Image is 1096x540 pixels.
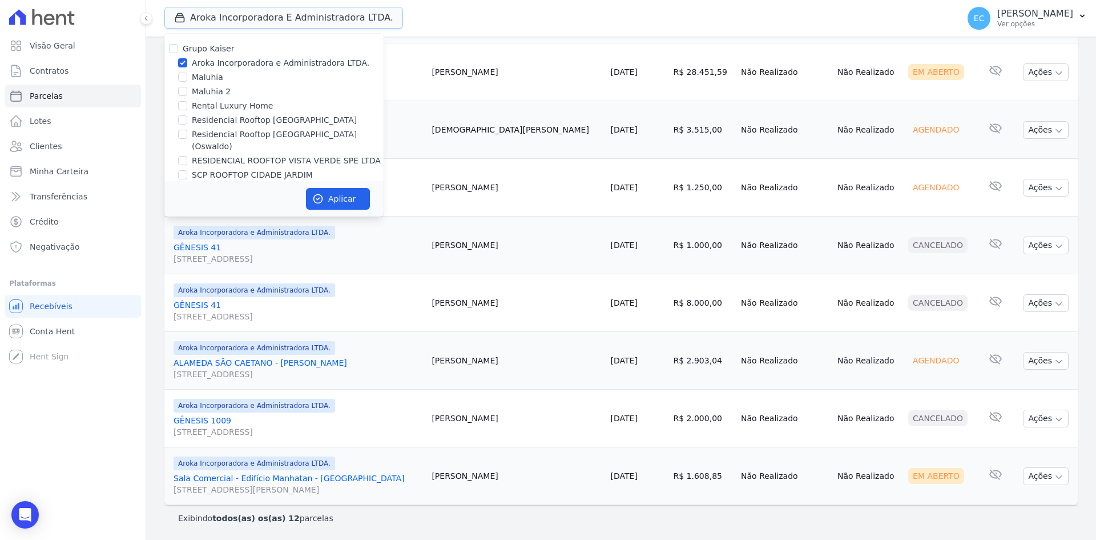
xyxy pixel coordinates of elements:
[5,135,141,158] a: Clientes
[997,8,1073,19] p: [PERSON_NAME]
[427,217,606,274] td: [PERSON_NAME]
[5,110,141,133] a: Lotes
[192,114,357,126] label: Residencial Rooftop [GEOGRAPHIC_DATA]
[174,299,422,322] a: GÊNESIS 41[STREET_ADDRESS]
[174,253,422,265] span: [STREET_ADDRESS]
[174,399,335,413] span: Aroka Incorporadora e Administradora LTDA.
[427,447,606,505] td: [PERSON_NAME]
[5,59,141,82] a: Contratos
[736,101,833,159] td: Não Realizado
[174,484,422,495] span: [STREET_ADDRESS][PERSON_NAME]
[1023,352,1069,370] button: Ações
[736,274,833,332] td: Não Realizado
[427,332,606,390] td: [PERSON_NAME]
[192,71,223,83] label: Maluhia
[11,501,39,529] div: Open Intercom Messenger
[974,14,985,22] span: EC
[908,64,964,80] div: Em Aberto
[174,369,422,380] span: [STREET_ADDRESS]
[833,217,904,274] td: Não Realizado
[908,237,968,253] div: Cancelado
[306,188,370,210] button: Aplicar
[30,115,51,127] span: Lotes
[164,7,403,29] button: Aroka Incorporadora E Administradora LTDA.
[833,390,904,447] td: Não Realizado
[174,341,335,355] span: Aroka Incorporadora e Administradora LTDA.
[174,457,335,470] span: Aroka Incorporadora e Administradora LTDA.
[192,100,273,112] label: Rental Luxury Home
[9,277,136,290] div: Plataformas
[427,159,606,217] td: [PERSON_NAME]
[611,298,638,307] a: [DATE]
[30,40,75,51] span: Visão Geral
[669,274,737,332] td: R$ 8.000,00
[1023,294,1069,312] button: Ações
[5,320,141,343] a: Conta Hent
[736,390,833,447] td: Não Realizado
[1023,121,1069,139] button: Ações
[5,34,141,57] a: Visão Geral
[30,65,68,77] span: Contratos
[30,90,63,102] span: Parcelas
[212,514,300,523] b: todos(as) os(as) 12
[192,129,384,153] label: Residencial Rooftop [GEOGRAPHIC_DATA] (Oswaldo)
[669,332,737,390] td: R$ 2.903,04
[5,295,141,318] a: Recebíveis
[5,235,141,258] a: Negativação
[669,217,737,274] td: R$ 1.000,00
[1023,410,1069,427] button: Ações
[5,185,141,208] a: Transferências
[192,169,313,181] label: SCP ROOFTOP CIDADE JARDIM
[30,141,62,152] span: Clientes
[611,125,638,134] a: [DATE]
[736,217,833,274] td: Não Realizado
[611,356,638,365] a: [DATE]
[427,274,606,332] td: [PERSON_NAME]
[30,326,75,337] span: Conta Hent
[192,86,231,98] label: Maluhia 2
[30,301,72,312] span: Recebíveis
[611,183,638,192] a: [DATE]
[5,210,141,233] a: Crédito
[833,43,904,101] td: Não Realizado
[997,19,1073,29] p: Ver opções
[174,415,422,438] a: GÊNESIS 1009[STREET_ADDRESS]
[908,122,964,138] div: Agendado
[908,410,968,426] div: Cancelado
[174,357,422,380] a: ALAMEDA SÃO CAETANO - [PERSON_NAME][STREET_ADDRESS]
[174,311,422,322] span: [STREET_ADDRESS]
[1023,63,1069,81] button: Ações
[178,513,333,524] p: Exibindo parcelas
[427,43,606,101] td: [PERSON_NAME]
[908,179,964,195] div: Agendado
[30,241,80,253] span: Negativação
[611,414,638,423] a: [DATE]
[1023,467,1069,485] button: Ações
[736,159,833,217] td: Não Realizado
[5,160,141,183] a: Minha Carteira
[192,57,369,69] label: Aroka Incorporadora e Administradora LTDA.
[611,241,638,250] a: [DATE]
[833,274,904,332] td: Não Realizado
[833,101,904,159] td: Não Realizado
[611,471,638,481] a: [DATE]
[736,447,833,505] td: Não Realizado
[30,216,59,227] span: Crédito
[908,295,968,311] div: Cancelado
[1023,237,1069,254] button: Ações
[427,101,606,159] td: [DEMOGRAPHIC_DATA][PERSON_NAME]
[174,473,422,495] a: Sala Comercial - Edifício Manhatan - [GEOGRAPHIC_DATA][STREET_ADDRESS][PERSON_NAME]
[183,44,234,53] label: Grupo Kaiser
[1023,179,1069,197] button: Ações
[669,390,737,447] td: R$ 2.000,00
[174,242,422,265] a: GÊNESIS 41[STREET_ADDRESS]
[833,159,904,217] td: Não Realizado
[669,159,737,217] td: R$ 1.250,00
[908,353,964,369] div: Agendado
[5,85,141,107] a: Parcelas
[192,155,381,167] label: RESIDENCIAL ROOFTOP VISTA VERDE SPE LTDA
[908,468,964,484] div: Em Aberto
[174,426,422,438] span: [STREET_ADDRESS]
[174,226,335,239] span: Aroka Incorporadora e Administradora LTDA.
[669,43,737,101] td: R$ 28.451,59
